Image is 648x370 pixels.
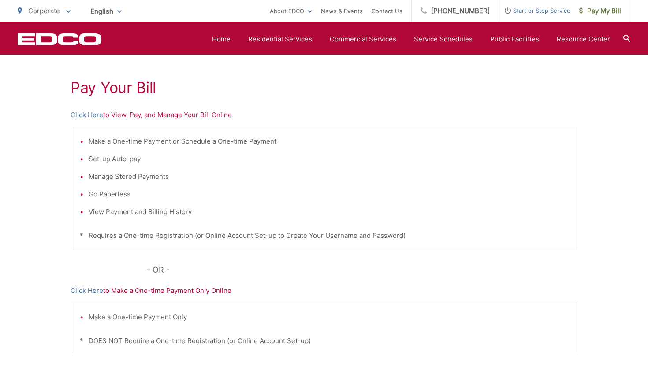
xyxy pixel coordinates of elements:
a: EDCD logo. Return to the homepage. [18,33,101,45]
p: * DOES NOT Require a One-time Registration (or Online Account Set-up) [80,336,568,346]
a: Commercial Services [330,34,396,44]
a: Residential Services [248,34,312,44]
span: Corporate [28,7,60,15]
span: English [84,4,128,19]
li: Manage Stored Payments [89,171,568,182]
li: Go Paperless [89,189,568,200]
a: News & Events [321,6,363,16]
li: Make a One-time Payment or Schedule a One-time Payment [89,136,568,147]
a: Contact Us [372,6,402,16]
a: Home [212,34,231,44]
span: Pay My Bill [579,6,621,16]
a: Click Here [71,285,103,296]
li: View Payment and Billing History [89,207,568,217]
h1: Pay Your Bill [71,79,577,96]
p: to Make a One-time Payment Only Online [71,285,577,296]
p: * Requires a One-time Registration (or Online Account Set-up to Create Your Username and Password) [80,230,568,241]
a: Service Schedules [414,34,473,44]
a: Public Facilities [490,34,539,44]
p: to View, Pay, and Manage Your Bill Online [71,110,577,120]
a: Resource Center [557,34,610,44]
li: Make a One-time Payment Only [89,312,568,322]
p: - OR - [147,263,578,277]
a: About EDCO [270,6,312,16]
a: Click Here [71,110,103,120]
li: Set-up Auto-pay [89,154,568,164]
